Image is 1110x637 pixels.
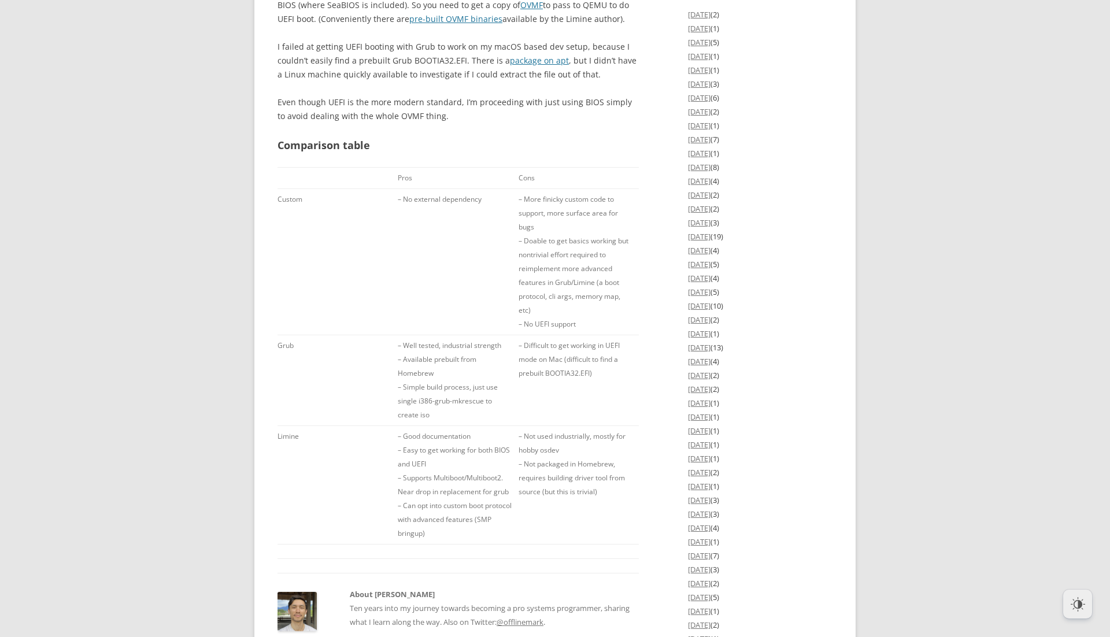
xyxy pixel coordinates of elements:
a: [DATE] [688,148,711,158]
a: [DATE] [688,620,711,630]
a: [DATE] [688,356,711,366]
td: – Well tested, industrial strength – Available prebuilt from Homebrew – Simple build process, jus... [398,335,518,426]
a: [DATE] [688,120,711,131]
li: (5) [688,285,832,299]
li: (1) [688,118,832,132]
li: (2) [688,618,832,632]
a: [DATE] [688,453,711,464]
a: [DATE] [688,162,711,172]
h2: Comparison table [277,137,639,154]
li: (1) [688,410,832,424]
li: (2) [688,188,832,202]
li: (2) [688,576,832,590]
li: (4) [688,271,832,285]
a: [DATE] [688,384,711,394]
p: I failed at getting UEFI booting with Grub to work on my macOS based dev setup, because I couldn’... [277,40,639,82]
a: [DATE] [688,606,711,616]
li: (10) [688,299,832,313]
li: (19) [688,229,832,243]
a: [DATE] [688,564,711,575]
li: (5) [688,35,832,49]
a: [DATE] [688,495,711,505]
a: [DATE] [688,23,711,34]
li: (4) [688,354,832,368]
a: [DATE] [688,259,711,269]
a: [DATE] [688,328,711,339]
li: (2) [688,368,832,382]
td: Grub [277,335,398,426]
a: [DATE] [688,287,711,297]
td: Limine [277,426,398,545]
li: (3) [688,562,832,576]
a: package on apt [510,55,569,66]
a: [DATE] [688,314,711,325]
a: pre-built OVMF binaries [409,13,502,24]
li: (1) [688,146,832,160]
li: (1) [688,424,832,438]
a: [DATE] [688,231,711,242]
a: [DATE] [688,481,711,491]
li: (7) [688,132,832,146]
li: (3) [688,216,832,229]
li: (13) [688,340,832,354]
a: [DATE] [688,536,711,547]
li: (1) [688,604,832,618]
a: [DATE] [688,592,711,602]
li: (1) [688,396,832,410]
li: (5) [688,590,832,604]
a: [DATE] [688,523,711,533]
li: (4) [688,174,832,188]
a: @offlinemark [497,617,543,627]
a: [DATE] [688,37,711,47]
li: (7) [688,549,832,562]
a: [DATE] [688,509,711,519]
a: [DATE] [688,425,711,436]
td: – Not used industrially, mostly for hobby osdev – Not packaged in Homebrew, requires building dri... [519,426,639,545]
a: [DATE] [688,342,711,353]
li: (1) [688,63,832,77]
a: [DATE] [688,176,711,186]
a: [DATE] [688,92,711,103]
a: [DATE] [688,370,711,380]
li: (4) [688,243,832,257]
a: [DATE] [688,398,711,408]
td: Cons [519,168,639,189]
p: Even though UEFI is the more modern standard, I’m proceeding with just using BIOS simply to avoid... [277,95,639,123]
li: (2) [688,382,832,396]
li: (1) [688,535,832,549]
a: [DATE] [688,245,711,255]
a: [DATE] [688,550,711,561]
a: [DATE] [688,9,711,20]
li: (2) [688,8,832,21]
a: [DATE] [688,106,711,117]
a: [DATE] [688,79,711,89]
a: [DATE] [688,467,711,477]
li: (1) [688,327,832,340]
li: (1) [688,21,832,35]
li: (1) [688,451,832,465]
li: (1) [688,479,832,493]
a: [DATE] [688,190,711,200]
a: [DATE] [688,439,711,450]
a: [DATE] [688,203,711,214]
td: Pros [398,168,518,189]
td: – Difficult to get working in UEFI mode on Mac (difficult to find a prebuilt BOOTIA32.EFI) [519,335,639,426]
li: (2) [688,202,832,216]
li: (8) [688,160,832,174]
li: (1) [688,438,832,451]
a: [DATE] [688,578,711,588]
td: – More finicky custom code to support, more surface area for bugs – Doable to get basics working ... [519,189,639,335]
td: – Good documentation – Easy to get working for both BIOS and UEFI – Supports Multiboot/Multiboot2... [398,426,518,545]
h2: About [PERSON_NAME] [350,587,639,601]
li: (3) [688,493,832,507]
a: [DATE] [688,51,711,61]
a: [DATE] [688,412,711,422]
li: (2) [688,313,832,327]
li: (3) [688,507,832,521]
a: [DATE] [688,134,711,145]
td: Custom [277,189,398,335]
li: (1) [688,49,832,63]
li: (4) [688,521,832,535]
a: [DATE] [688,301,711,311]
li: (3) [688,77,832,91]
